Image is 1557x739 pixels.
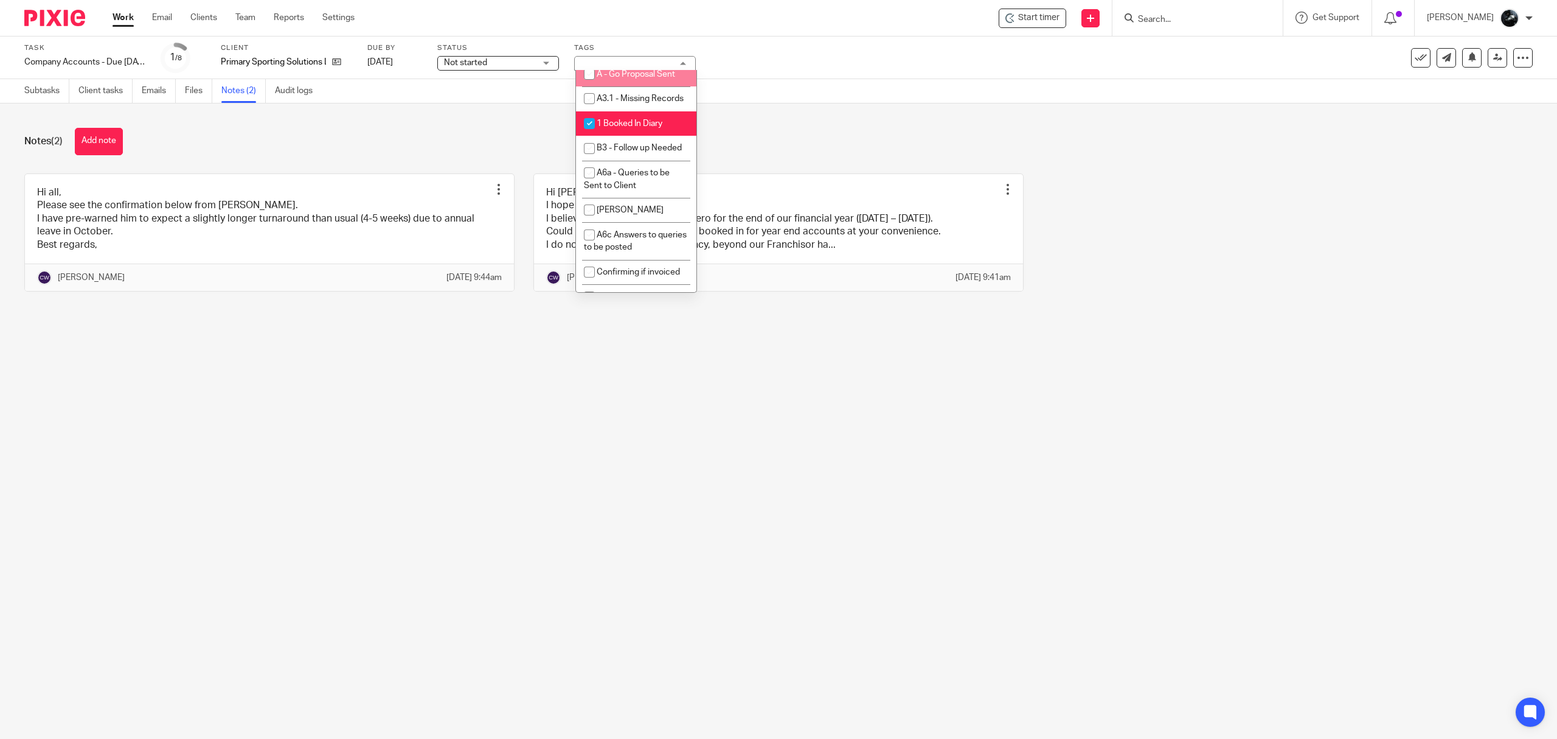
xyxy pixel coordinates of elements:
img: 1000002122.jpg [1500,9,1519,28]
label: Status [437,43,559,53]
a: Emails [142,79,176,103]
span: Confirming if invoiced [597,268,680,276]
button: Add note [75,128,123,155]
p: Primary Sporting Solutions Ltd [221,56,326,68]
img: svg%3E [546,270,561,285]
span: Get Support [1313,13,1359,22]
span: (2) [51,136,63,146]
div: 1 [170,51,182,65]
span: Not started [444,58,487,67]
a: Settings [322,12,355,24]
label: Task [24,43,146,53]
span: B3 - Follow up Needed [597,144,682,152]
div: Company Accounts - Due [DATE] Onwards [24,56,146,68]
span: [DATE] [367,58,393,66]
a: Email [152,12,172,24]
a: Subtasks [24,79,69,103]
label: Tags [574,43,696,53]
small: /8 [175,55,182,61]
span: 1 Booked In Diary [597,119,662,128]
p: [DATE] 9:44am [446,271,502,284]
span: A6c Answers to queries to be posted [584,231,687,252]
a: Team [235,12,255,24]
h1: Notes [24,135,63,148]
label: Due by [367,43,422,53]
span: A6a - Queries to be Sent to Client [584,169,670,190]
p: [PERSON_NAME] [1427,12,1494,24]
div: Primary Sporting Solutions Ltd - Company Accounts - Due 1st May 2023 Onwards [999,9,1066,28]
a: Reports [274,12,304,24]
input: Search [1137,15,1246,26]
a: Audit logs [275,79,322,103]
p: [PERSON_NAME] [567,271,634,284]
a: Notes (2) [221,79,266,103]
p: [DATE] 9:41am [955,271,1011,284]
a: Files [185,79,212,103]
p: [PERSON_NAME] [58,271,125,284]
a: Client tasks [78,79,133,103]
span: A3.1 - Missing Records [597,94,684,103]
label: Client [221,43,352,53]
a: Clients [190,12,217,24]
img: Pixie [24,10,85,26]
span: [PERSON_NAME] [597,206,664,214]
span: Start timer [1018,12,1059,24]
img: svg%3E [37,270,52,285]
span: A - Go Proposal Sent [597,70,675,79]
a: Work [113,12,134,24]
div: Company Accounts - Due 1st May 2023 Onwards [24,56,146,68]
